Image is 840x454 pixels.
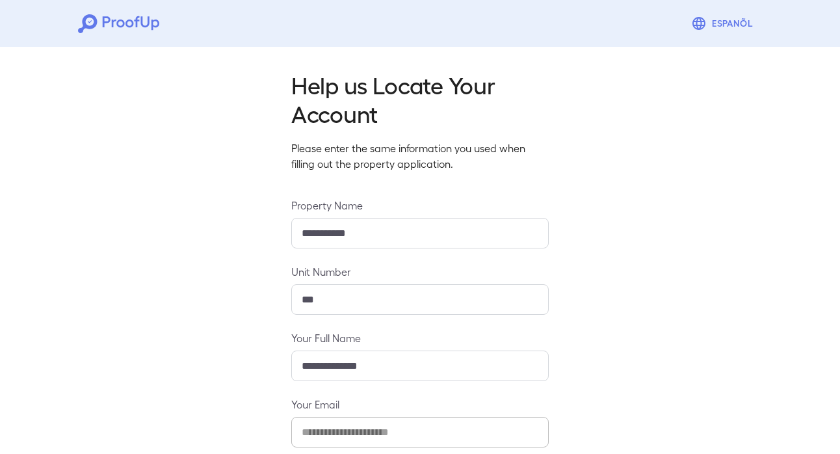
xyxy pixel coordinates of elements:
h2: Help us Locate Your Account [291,70,549,127]
p: Please enter the same information you used when filling out the property application. [291,140,549,172]
label: Your Full Name [291,330,549,345]
button: Espanõl [686,10,762,36]
label: Your Email [291,397,549,412]
label: Unit Number [291,264,549,279]
label: Property Name [291,198,549,213]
